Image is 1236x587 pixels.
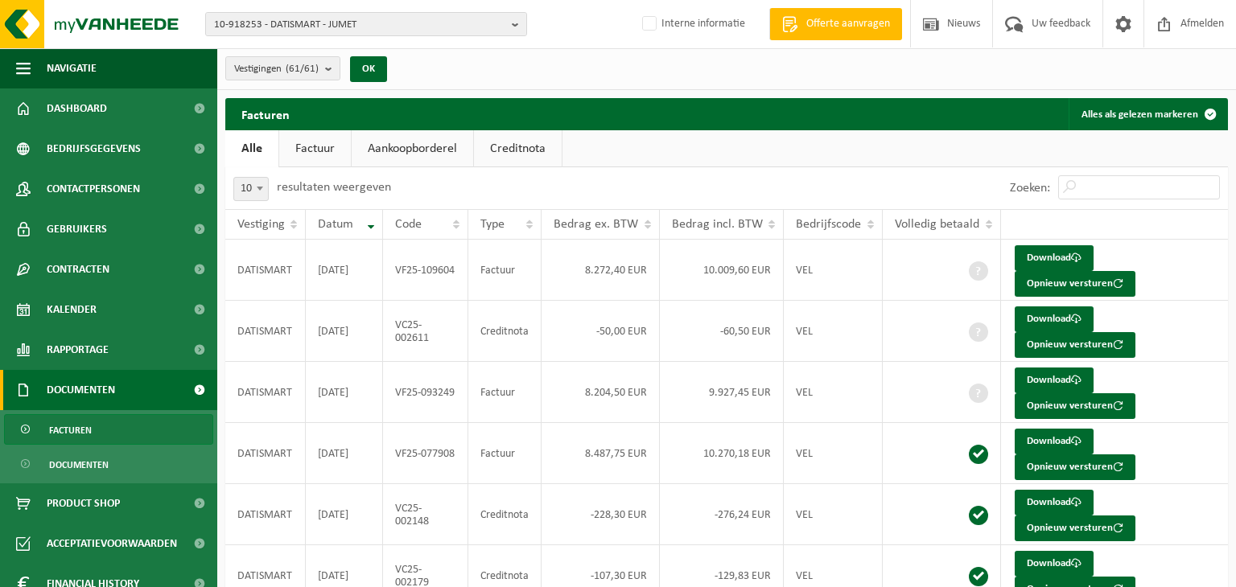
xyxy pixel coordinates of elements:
span: Datum [318,218,353,231]
span: Rapportage [47,330,109,370]
td: 9.927,45 EUR [660,362,785,423]
td: -276,24 EUR [660,484,785,545]
button: Opnieuw versturen [1015,271,1135,297]
span: Facturen [49,415,92,445]
span: Bedrijfsgegevens [47,129,141,169]
a: Download [1015,306,1094,332]
span: Kalender [47,289,97,330]
h2: Facturen [225,98,306,129]
span: Gebruikers [47,209,107,249]
td: 10.270,18 EUR [660,423,785,484]
td: DATISMART [225,484,306,545]
td: 10.009,60 EUR [660,240,785,301]
td: Factuur [468,362,542,423]
a: Download [1015,429,1094,454]
button: 10-918253 - DATISMART - JUMET [205,12,527,36]
td: VEL [784,362,883,423]
a: Download [1015,490,1094,515]
td: VEL [784,301,883,362]
span: 10-918253 - DATISMART - JUMET [214,13,505,37]
a: Aankoopborderel [352,130,473,167]
span: Vestigingen [234,57,319,81]
span: Type [480,218,505,231]
button: Vestigingen(61/61) [225,56,340,80]
td: VEL [784,423,883,484]
td: VEL [784,484,883,545]
td: -50,00 EUR [542,301,660,362]
span: Contactpersonen [47,169,140,209]
span: Offerte aanvragen [802,16,894,32]
a: Creditnota [474,130,562,167]
td: [DATE] [306,423,383,484]
td: 8.204,50 EUR [542,362,660,423]
button: Opnieuw versturen [1015,393,1135,419]
a: Factuur [279,130,351,167]
span: Bedrijfscode [796,218,861,231]
td: VC25-002148 [383,484,468,545]
td: -228,30 EUR [542,484,660,545]
td: DATISMART [225,301,306,362]
td: DATISMART [225,362,306,423]
span: 10 [233,177,269,201]
td: DATISMART [225,240,306,301]
td: Factuur [468,423,542,484]
td: VF25-093249 [383,362,468,423]
span: Documenten [47,370,115,410]
a: Facturen [4,414,213,445]
button: Opnieuw versturen [1015,515,1135,541]
td: VF25-109604 [383,240,468,301]
span: Bedrag ex. BTW [554,218,638,231]
button: Opnieuw versturen [1015,454,1135,480]
a: Download [1015,551,1094,577]
a: Alle [225,130,278,167]
a: Download [1015,367,1094,393]
td: 8.272,40 EUR [542,240,660,301]
count: (61/61) [286,64,319,74]
span: Navigatie [47,48,97,88]
td: [DATE] [306,301,383,362]
td: [DATE] [306,484,383,545]
td: VEL [784,240,883,301]
span: Bedrag incl. BTW [672,218,763,231]
span: Product Shop [47,483,120,523]
button: OK [350,56,387,82]
span: Dashboard [47,88,107,129]
span: Vestiging [237,218,285,231]
a: Documenten [4,449,213,479]
a: Download [1015,245,1094,271]
td: [DATE] [306,240,383,301]
td: VF25-077908 [383,423,468,484]
td: VC25-002611 [383,301,468,362]
td: Creditnota [468,301,542,362]
span: Contracten [47,249,109,289]
span: 10 [234,178,268,200]
span: Documenten [49,449,109,480]
td: Factuur [468,240,542,301]
td: 8.487,75 EUR [542,423,660,484]
td: [DATE] [306,362,383,423]
label: resultaten weergeven [277,181,391,194]
a: Offerte aanvragen [769,8,902,40]
td: DATISMART [225,423,306,484]
span: Volledig betaald [895,218,979,231]
td: Creditnota [468,484,542,545]
span: Code [395,218,422,231]
td: -60,50 EUR [660,301,785,362]
label: Zoeken: [1010,182,1050,195]
span: Acceptatievoorwaarden [47,523,177,564]
label: Interne informatie [639,12,745,36]
button: Opnieuw versturen [1015,332,1135,358]
button: Alles als gelezen markeren [1069,98,1226,130]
